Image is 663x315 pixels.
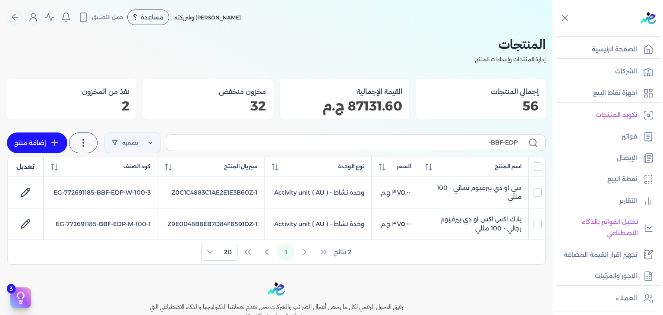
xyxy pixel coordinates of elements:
button: حمل التطبيق [76,10,126,25]
a: الإيصال [552,149,658,167]
td: Z0C1C4883C1AE2E1E3B60Z-1 [158,177,265,208]
img: logo [268,282,285,296]
p: اجهزة نقاط البيع [593,88,637,99]
span: حمل التطبيق [92,13,123,21]
span: 2 نتائج [334,248,351,257]
p: إدارة المنتجات وإعدادات المنتج [7,54,546,65]
td: ‏٣٧٥٫٠٠ ج.م.‏ [371,177,418,208]
span: تعديل [16,162,35,171]
a: فواتير [552,128,658,146]
p: 87131.60 ج.م [287,101,402,112]
td: EG-772691185-BBF-EDP-M-100-1 [44,208,158,240]
button: Page 1 [277,243,294,261]
p: نقطة البيع [607,174,637,185]
span: اسم المنتج [495,163,521,170]
p: فواتير [622,131,637,142]
p: الشركات [615,66,637,77]
td: سي او دي بيرفيوم نسائي - 100 مللي [418,177,529,208]
p: تحليل الفواتير بالذكاء الاصطناعي [557,217,638,239]
p: 56 [423,101,539,112]
td: بلاك اكس اكس او دي بيرفيوم رجالي - 100 مللي [418,208,529,240]
input: بحث [173,138,518,147]
p: الصفحة الرئيسية [592,44,637,55]
span: سيريال المنتج [224,163,257,170]
p: العملاء [616,293,637,304]
h3: القيمة الإجمالية [287,86,402,97]
span: مساعدة [141,14,164,20]
p: تكويد المنتجات [596,110,637,121]
a: العملاء [552,290,658,308]
a: إضافة منتج [7,132,67,153]
span: كود الصنف [123,163,151,170]
p: التقارير [619,195,637,207]
h3: مخزون منخفض [150,86,266,97]
span: 3 [7,284,16,293]
td: ‏٣٧٥٫٠٠ ج.م.‏ [371,208,418,240]
a: الاجور والمرتبات [552,267,658,285]
td: وحدة نشاط - Activity unit ( AU ) [264,208,371,240]
p: تجهيز اقرار القيمة المضافة [564,249,637,261]
h3: نفذ من المخزون [14,86,129,97]
h3: إجمالي المنتجات [423,86,539,97]
p: 32 [150,101,266,112]
a: التقارير [552,192,658,210]
span: [PERSON_NAME] وشريكته [174,14,241,21]
td: Z9E0048B8EB7D84F6591DZ-1 [158,208,265,240]
p: الإيصال [617,153,637,164]
span: Rows per page [219,244,237,260]
span: نوع الوحدة [338,163,364,170]
a: تصفية [104,132,161,153]
td: وحدة نشاط - Activity unit ( AU ) [264,177,371,208]
span: السعر [397,163,411,170]
a: تجهيز اقرار القيمة المضافة [552,246,658,264]
a: تحليل الفواتير بالذكاء الاصطناعي [552,213,658,242]
a: تكويد المنتجات [552,106,658,124]
a: الصفحة الرئيسية [552,41,658,59]
img: logo [641,12,656,24]
a: نقطة البيع [552,170,658,189]
a: اجهزة نقاط البيع [552,84,658,102]
a: الشركات [552,63,658,81]
p: الاجور والمرتبات [595,271,637,282]
h2: المنتجات [7,35,546,54]
div: مساعدة [127,9,169,25]
td: EG-772691185-BBF-EDP-W-100-3 [44,177,158,208]
button: 3 [10,287,31,308]
p: 2 [14,101,129,112]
